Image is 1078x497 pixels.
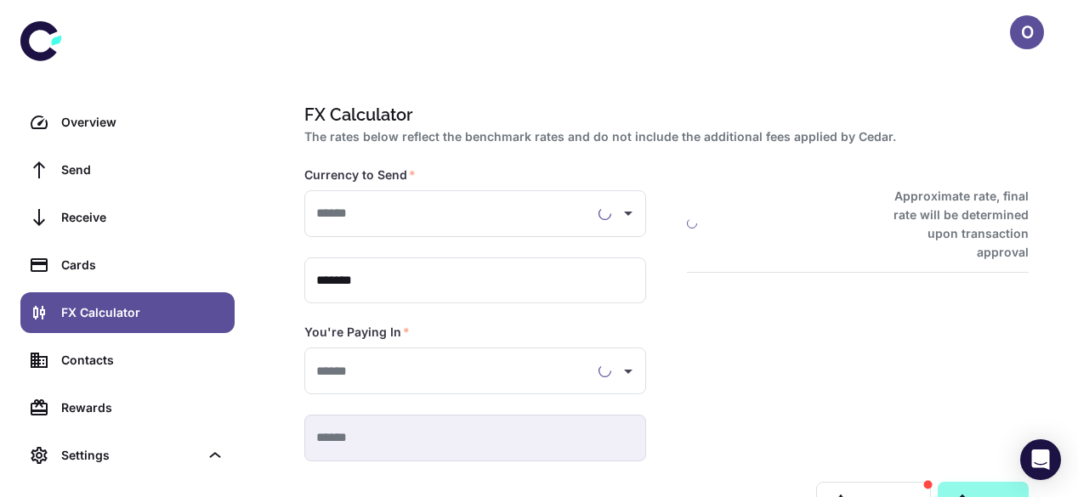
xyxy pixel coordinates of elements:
[61,303,224,322] div: FX Calculator
[61,446,199,465] div: Settings
[61,256,224,274] div: Cards
[304,324,410,341] label: You're Paying In
[20,102,235,143] a: Overview
[1010,15,1044,49] button: O
[1020,439,1061,480] div: Open Intercom Messenger
[616,201,640,225] button: Open
[20,435,235,476] div: Settings
[61,351,224,370] div: Contacts
[61,113,224,132] div: Overview
[20,340,235,381] a: Contacts
[20,245,235,285] a: Cards
[875,187,1029,262] h6: Approximate rate, final rate will be determined upon transaction approval
[61,161,224,179] div: Send
[20,150,235,190] a: Send
[616,359,640,383] button: Open
[304,102,1022,127] h1: FX Calculator
[61,208,224,227] div: Receive
[20,197,235,238] a: Receive
[20,292,235,333] a: FX Calculator
[20,387,235,428] a: Rewards
[304,167,416,184] label: Currency to Send
[61,398,224,417] div: Rewards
